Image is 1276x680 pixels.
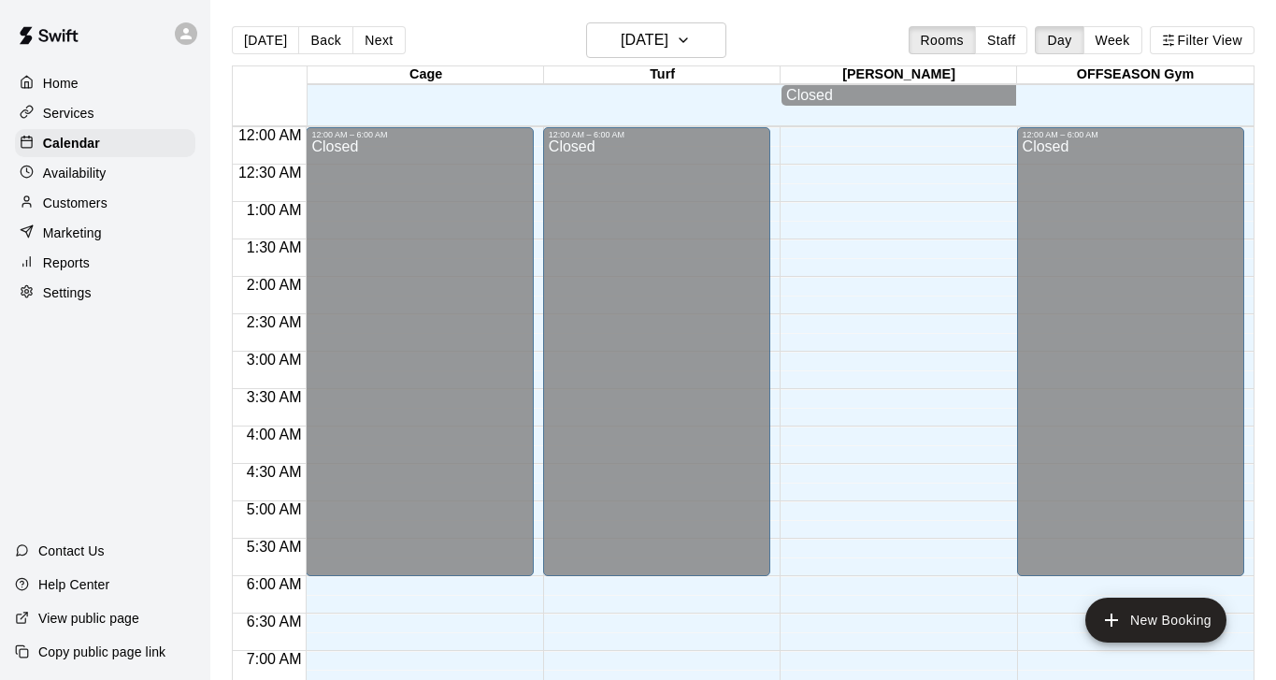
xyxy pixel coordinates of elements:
a: Reports [15,249,195,277]
p: Settings [43,283,92,302]
div: 12:00 AM – 6:00 AM: Closed [306,127,533,576]
a: Customers [15,189,195,217]
div: 12:00 AM – 6:00 AM: Closed [1017,127,1244,576]
span: 6:30 AM [242,614,307,629]
span: 5:30 AM [242,539,307,555]
button: [DATE] [232,26,299,54]
p: Home [43,74,79,93]
p: Customers [43,194,108,212]
span: 6:00 AM [242,576,307,592]
span: 7:00 AM [242,651,307,667]
button: add [1085,598,1226,643]
p: Availability [43,164,107,182]
button: [DATE] [586,22,726,58]
p: Copy public page link [38,643,165,661]
button: Day [1035,26,1083,54]
span: 1:30 AM [242,239,307,255]
span: 12:30 AM [234,165,307,181]
button: Week [1083,26,1142,54]
button: Rooms [909,26,976,54]
a: Marketing [15,219,195,247]
div: 12:00 AM – 6:00 AM [311,130,527,139]
button: Back [298,26,353,54]
button: Next [352,26,405,54]
span: 5:00 AM [242,501,307,517]
p: Marketing [43,224,102,242]
div: Cage [308,66,544,84]
a: Home [15,69,195,97]
p: Help Center [38,575,109,594]
div: [PERSON_NAME] [781,66,1017,84]
div: Closed [549,139,765,583]
span: 12:00 AM [234,127,307,143]
button: Staff [975,26,1028,54]
div: Closed [786,87,1011,104]
div: Closed [1023,139,1239,583]
a: Services [15,99,195,127]
div: Turf [544,66,781,84]
p: Contact Us [38,542,105,560]
p: Reports [43,253,90,272]
p: View public page [38,609,139,628]
span: 1:00 AM [242,202,307,218]
p: Services [43,104,94,123]
button: Filter View [1150,26,1254,54]
a: Calendar [15,129,195,157]
a: Settings [15,279,195,307]
span: 2:00 AM [242,277,307,293]
span: 2:30 AM [242,314,307,330]
p: Calendar [43,134,100,152]
div: 12:00 AM – 6:00 AM [1023,130,1239,139]
div: 12:00 AM – 6:00 AM: Closed [543,127,770,576]
span: 4:30 AM [242,464,307,480]
div: Closed [311,139,527,583]
span: 4:00 AM [242,427,307,442]
div: 12:00 AM – 6:00 AM [549,130,765,139]
div: OFFSEASON Gym [1017,66,1254,84]
h6: [DATE] [621,27,668,53]
span: 3:00 AM [242,352,307,368]
span: 3:30 AM [242,389,307,405]
a: Availability [15,159,195,187]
